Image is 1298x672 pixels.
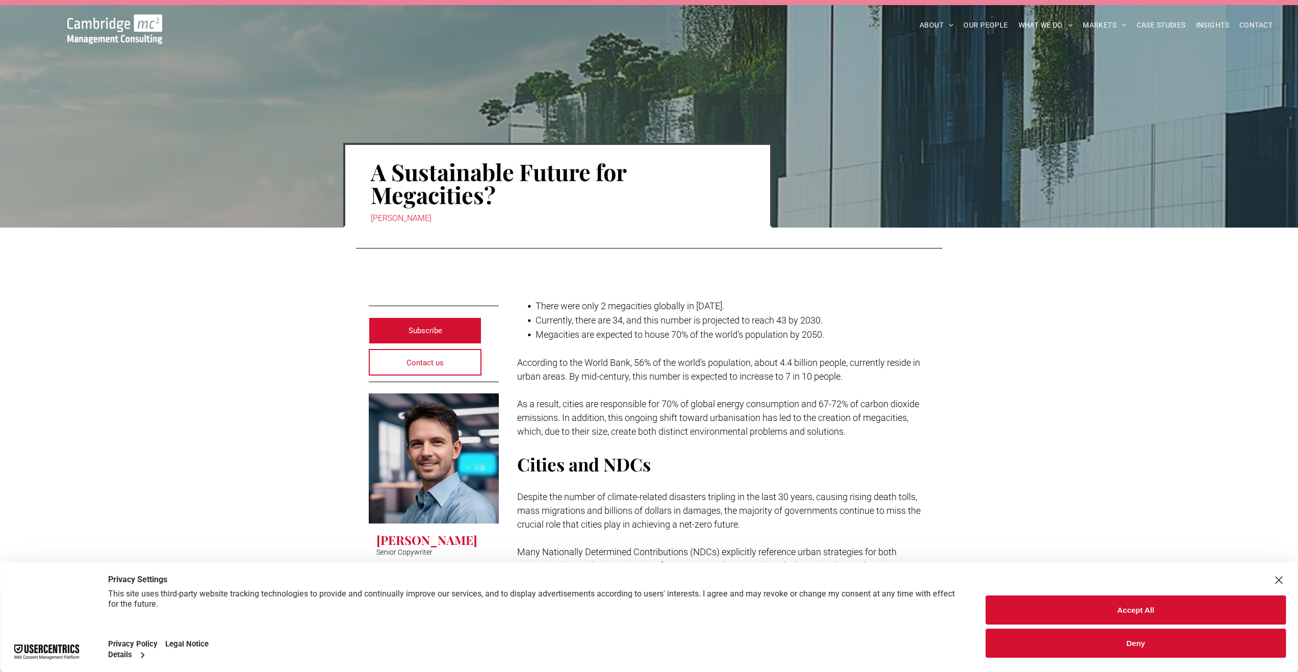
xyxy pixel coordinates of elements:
[67,16,162,27] a: Your Business Transformed | Cambridge Management Consulting
[536,329,824,340] span: Megacities are expected to house 70% of the world's population by 2050.
[517,399,919,437] span: As a result, cities are responsible for 70% of global energy consumption and 67-72% of carbon dio...
[517,452,651,476] span: Cities and NDCs
[376,532,477,548] h3: [PERSON_NAME]
[67,14,162,44] img: Go to Homepage
[371,159,745,207] h1: A Sustainable Future for Megacities?
[1191,17,1234,33] a: INSIGHTS
[369,349,482,376] a: Contact us
[406,350,444,376] span: Contact us
[517,491,921,530] span: Despite the number of climate-related disasters tripling in the last 30 years, causing rising dea...
[517,546,897,585] span: Many Nationally Determined Contributions (NDCs) explicitly reference urban strategies for both mi...
[371,211,745,226] div: [PERSON_NAME]
[369,393,499,524] a: Jon Wilton
[369,317,482,344] a: Subscribe
[914,17,959,33] a: ABOUT
[1234,17,1278,33] a: CONTACT
[1078,17,1131,33] a: MARKETS
[517,357,920,382] span: According to the World Bank, 56% of the world's population, about 4.4 billion people, currently r...
[1132,17,1191,33] a: CASE STUDIES
[376,548,432,556] p: Senior Copywriter
[536,301,724,311] span: There were only 2 megacities globally in [DATE].
[536,315,823,326] span: Currently, there are 34, and this number is projected to reach 43 by 2030.
[958,17,1013,33] a: OUR PEOPLE
[409,318,442,343] span: Subscribe
[1013,17,1078,33] a: WHAT WE DO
